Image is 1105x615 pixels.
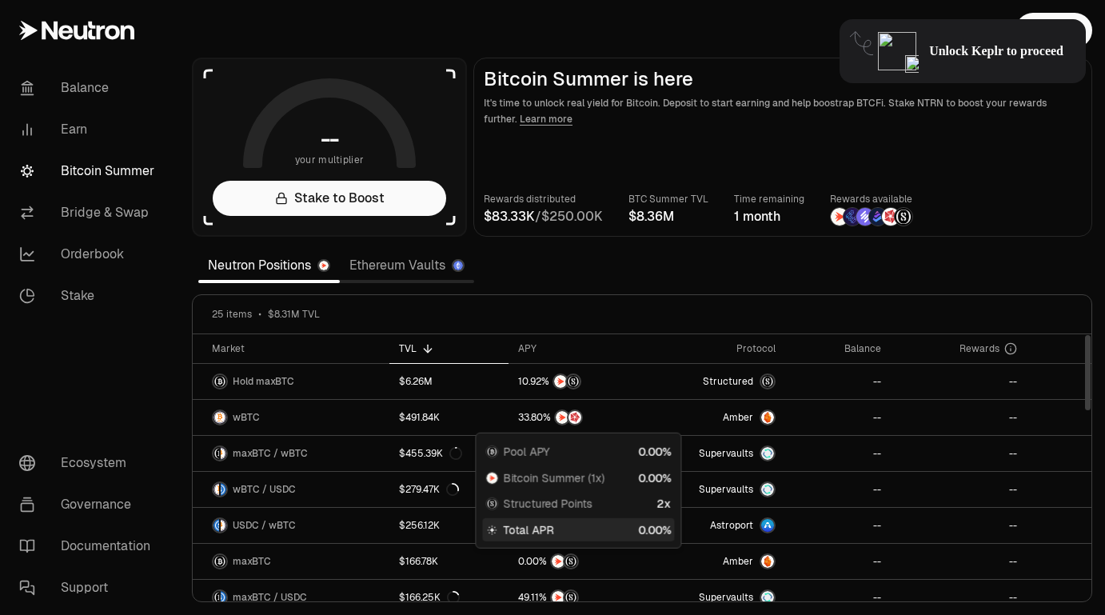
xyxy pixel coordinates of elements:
[552,555,564,568] img: NTRN
[518,589,637,605] button: NTRNStructured Points
[484,68,1082,90] h2: Bitcoin Summer is here
[699,447,753,460] span: Supervaults
[878,32,916,70] img: locked-keplr-logo-128.png
[905,55,920,73] img: icon-click-cursor.png
[221,519,226,532] img: wBTC Logo
[882,208,900,226] img: Mars Fragments
[399,342,498,355] div: TVL
[221,447,226,460] img: wBTC Logo
[518,373,637,389] button: NTRNStructured Points
[929,43,1063,59] span: Unlock Keplr to proceed
[213,181,446,216] a: Stake to Boost
[509,580,647,615] a: NTRNStructured Points
[785,400,892,435] a: --
[486,498,497,509] img: Structured Points
[399,375,433,388] div: $6.26M
[830,191,913,207] p: Rewards available
[193,544,389,579] a: maxBTC LogomaxBTC
[340,250,474,282] a: Ethereum Vaults
[564,555,577,568] img: Structured Points
[233,483,296,496] span: wBTC / USDC
[221,483,226,496] img: USDC Logo
[785,544,892,579] a: --
[891,508,1027,543] a: --
[509,364,647,399] a: NTRNStructured Points
[761,447,774,460] img: Supervaults
[389,400,508,435] a: $491.84K
[399,411,440,424] div: $491.84K
[213,591,219,604] img: maxBTC Logo
[399,483,459,496] div: $279.47K
[503,469,604,485] span: Bitcoin Summer (1x)
[6,192,173,234] a: Bridge & Swap
[647,400,785,435] a: AmberAmber
[734,191,804,207] p: Time remaining
[486,445,497,457] img: maxBTC Logo
[399,447,462,460] div: $455.39K
[518,553,637,569] button: NTRNStructured Points
[484,191,603,207] p: Rewards distributed
[761,483,774,496] img: Supervaults
[656,342,776,355] div: Protocol
[193,364,389,399] a: maxBTC LogoHold maxBTC
[518,342,637,355] div: APY
[552,591,564,604] img: NTRN
[761,555,774,568] img: Amber
[6,525,173,567] a: Documentation
[233,555,271,568] span: maxBTC
[486,472,497,483] img: NTRN
[1015,13,1092,48] button: Connect
[647,436,785,471] a: SupervaultsSupervaults
[503,521,553,537] span: Total APR
[895,208,912,226] img: Structured Points
[703,375,753,388] span: Structured
[212,308,252,321] span: 25 items
[647,508,785,543] a: Astroport
[891,544,1027,579] a: --
[213,555,226,568] img: maxBTC Logo
[6,67,173,109] a: Balance
[212,342,380,355] div: Market
[295,152,365,168] span: your multiplier
[554,375,567,388] img: NTRN
[193,580,389,615] a: maxBTC LogoUSDC LogomaxBTC / USDC
[785,472,892,507] a: --
[699,591,753,604] span: Supervaults
[723,411,753,424] span: Amber
[6,109,173,150] a: Earn
[213,519,219,532] img: USDC Logo
[761,375,774,388] img: maxBTC
[6,442,173,484] a: Ecosystem
[520,113,572,126] a: Learn more
[518,409,637,425] button: NTRNMars Fragments
[785,580,892,615] a: --
[233,519,296,532] span: USDC / wBTC
[389,436,508,471] a: $455.39K
[503,496,592,512] span: Structured Points
[319,261,329,270] img: Neutron Logo
[795,342,882,355] div: Balance
[647,544,785,579] a: AmberAmber
[484,95,1082,127] p: It's time to unlock real yield for Bitcoin. Deposit to start earning and help boostrap BTCFi. Sta...
[6,567,173,609] a: Support
[399,519,440,532] div: $256.12K
[389,580,508,615] a: $166.25K
[268,308,320,321] span: $8.31M TVL
[453,261,463,270] img: Ethereum Logo
[399,591,460,604] div: $166.25K
[567,375,580,388] img: Structured Points
[389,544,508,579] a: $166.78K
[399,555,438,568] div: $166.78K
[389,364,508,399] a: $6.26M
[856,208,874,226] img: Solv Points
[891,400,1027,435] a: --
[891,580,1027,615] a: --
[193,436,389,471] a: maxBTC LogowBTC LogomaxBTC / wBTC
[710,519,753,532] span: Astroport
[891,472,1027,507] a: --
[213,411,226,424] img: wBTC Logo
[891,364,1027,399] a: --
[509,544,647,579] a: NTRNStructured Points
[785,508,892,543] a: --
[568,411,581,424] img: Mars Fragments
